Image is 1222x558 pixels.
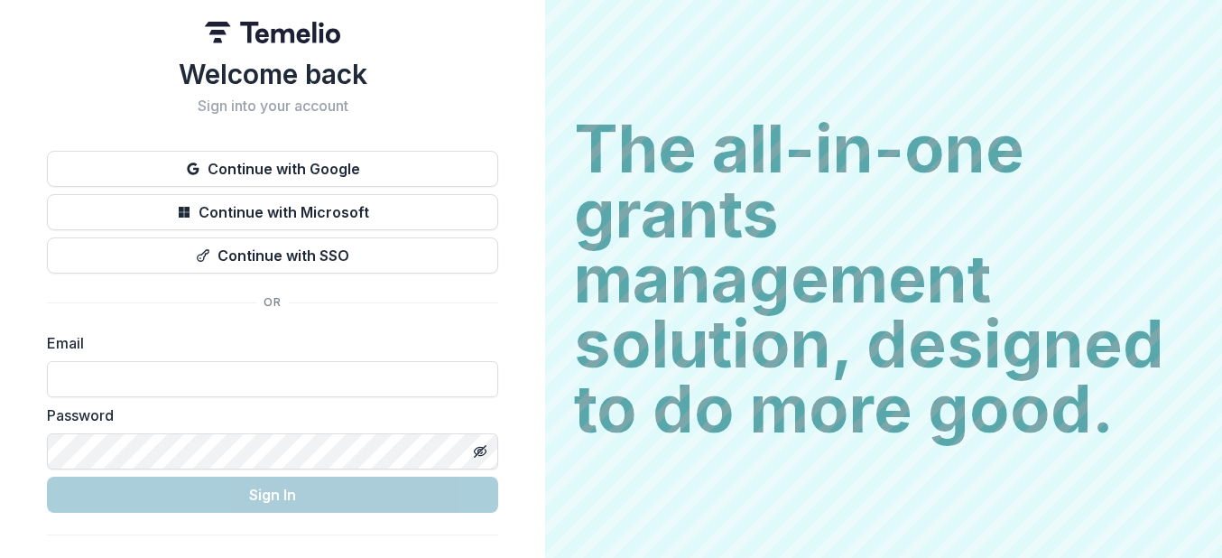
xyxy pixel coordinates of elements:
[47,151,498,187] button: Continue with Google
[47,58,498,90] h1: Welcome back
[47,98,498,115] h2: Sign into your account
[205,22,340,43] img: Temelio
[47,405,487,426] label: Password
[47,477,498,513] button: Sign In
[466,437,495,466] button: Toggle password visibility
[47,194,498,230] button: Continue with Microsoft
[47,237,498,274] button: Continue with SSO
[47,332,487,354] label: Email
